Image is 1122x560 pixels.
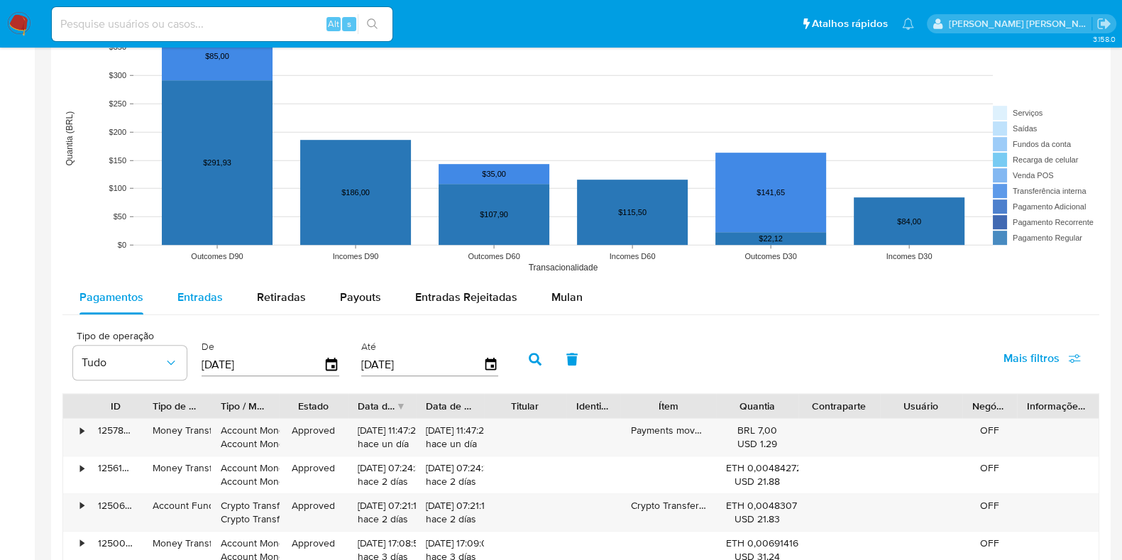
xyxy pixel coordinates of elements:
span: 3.158.0 [1092,33,1115,45]
span: Alt [328,17,339,31]
span: s [347,17,351,31]
input: Pesquise usuários ou casos... [52,15,392,33]
p: danilo.toledo@mercadolivre.com [949,17,1092,31]
button: search-icon [358,14,387,34]
a: Sair [1096,16,1111,31]
a: Notificações [902,18,914,30]
span: Atalhos rápidos [812,16,888,31]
